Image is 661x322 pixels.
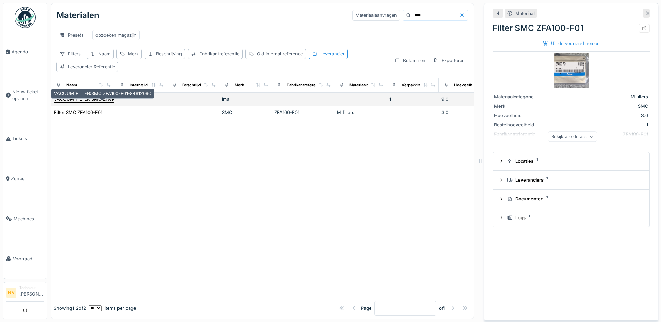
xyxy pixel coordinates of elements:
div: M filters [549,93,648,100]
span: Zones [11,175,44,182]
div: Technicus [19,285,44,290]
div: items per page [89,305,136,312]
a: Nieuw ticket openen [3,72,47,118]
li: NV [6,287,16,298]
div: Page [361,305,371,312]
div: SMC [549,103,648,109]
div: Hoeveelheid [494,112,546,119]
a: Tickets [3,118,47,159]
div: Materialen [56,6,99,24]
div: M filters [337,109,384,116]
div: Fabrikantreferentie [199,51,239,57]
div: Leveranciers [507,177,641,183]
div: ZFA100-F01 [274,109,331,116]
div: Merk [494,103,546,109]
div: SMC [222,109,269,116]
div: Presets [56,30,87,40]
div: Old internal reference [257,51,303,57]
div: Kolommen [392,55,429,66]
div: Merk [128,51,139,57]
summary: Leveranciers1 [496,174,646,186]
div: 3.0 [549,112,648,119]
a: Machines [3,199,47,239]
div: Fabrikantreferentie [287,82,323,88]
div: Verpakking [402,82,423,88]
li: [PERSON_NAME] [19,285,44,300]
strong: of 1 [439,305,446,312]
div: Naam [98,51,110,57]
a: Agenda [3,32,47,72]
div: Merk [235,82,244,88]
div: opzoeken magazijn [95,32,137,38]
span: Agenda [11,48,44,55]
a: Voorraad [3,239,47,279]
summary: Logs1 [496,211,646,224]
div: Leverancier Referentie [68,63,115,70]
div: Documenten [507,195,641,202]
div: Filters [56,49,84,59]
img: Badge_color-CXgf-gQk.svg [15,7,36,28]
div: 9.0 [441,96,488,102]
div: Materiaalaanvragen [352,10,400,20]
div: Interne identificator [130,82,167,88]
div: Filter SMC ZFA100-F01 [54,109,102,116]
div: Beschrijving [182,82,206,88]
span: Voorraad [13,255,44,262]
div: Materiaal [515,10,535,17]
span: Nieuw ticket openen [12,89,44,102]
a: Zones [3,159,47,199]
div: Bestelhoeveelheid [494,122,546,128]
div: Hoeveelheid [454,82,478,88]
div: Bekijk alle details [548,132,597,142]
div: VACUUM FILTER:SMC ZFA100-F01-84812090 [54,96,151,102]
div: Materiaalcategorie [349,82,385,88]
div: Locaties [507,158,641,164]
div: Exporteren [430,55,468,66]
span: Machines [14,215,44,222]
summary: Locaties1 [496,155,646,168]
span: Tickets [12,135,44,142]
div: Uit de voorraad nemen [540,39,602,48]
div: Filter SMC ZFA100-F01 [493,22,650,34]
div: Beschrijving [156,51,182,57]
summary: Documenten1 [496,192,646,205]
div: Logs [507,214,641,221]
div: 1 [389,96,436,102]
img: Filter SMC ZFA100-F01 [554,53,589,88]
div: VACUUM FILTER:SMC ZFA100-F01-84812090 [51,89,154,99]
a: NV Technicus[PERSON_NAME] [6,285,44,302]
div: ima [222,96,269,102]
div: 3.0 [441,109,488,116]
div: Leverancier [320,51,345,57]
div: Naam [66,82,77,88]
div: 1 [549,122,648,128]
div: Showing 1 - 2 of 2 [54,305,86,312]
div: Materiaalcategorie [494,93,546,100]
